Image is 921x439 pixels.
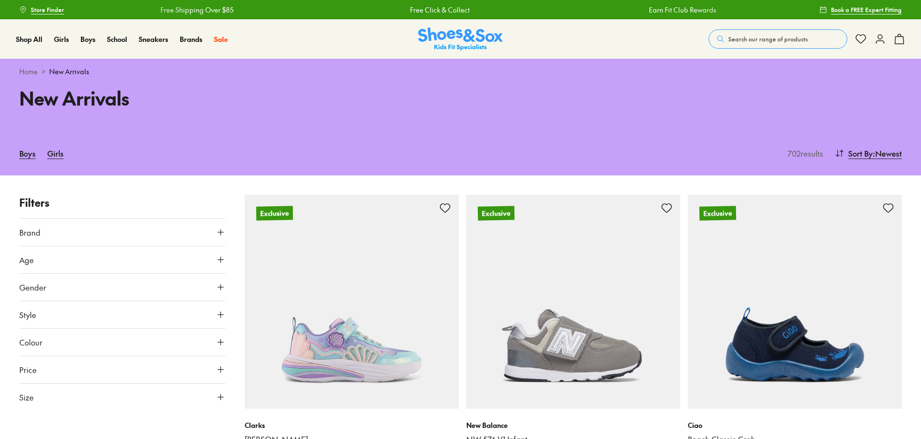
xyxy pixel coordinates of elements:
a: Brands [180,34,202,44]
span: New Arrivals [49,67,89,77]
span: : Newest [873,147,902,159]
p: Ciao [688,420,902,430]
p: Filters [19,195,225,211]
p: Exclusive [478,206,514,220]
a: Shoes & Sox [418,27,503,51]
a: Sale [214,34,228,44]
button: Style [19,301,225,328]
a: Boys [80,34,95,44]
p: Exclusive [699,206,736,220]
a: Exclusive [688,195,902,409]
a: Free Click & Collect [408,5,468,15]
button: Sort By:Newest [835,143,902,164]
span: Store Finder [31,5,64,14]
span: Brand [19,226,40,238]
a: School [107,34,127,44]
h1: New Arrivals [19,84,449,112]
div: > [19,67,902,77]
p: New Balance [466,420,680,430]
button: Gender [19,274,225,301]
span: Size [19,391,34,403]
span: Gender [19,281,46,293]
a: Exclusive [466,195,680,409]
p: Clarks [245,420,459,430]
a: Girls [47,143,64,164]
a: Shop All [16,34,42,44]
span: Style [19,309,36,320]
span: Search our range of products [728,35,808,43]
a: Earn Fit Club Rewards [647,5,714,15]
a: Boys [19,143,36,164]
p: 702 results [784,147,823,159]
span: Price [19,364,37,375]
a: Sneakers [139,34,168,44]
span: Colour [19,336,42,348]
button: Colour [19,329,225,356]
span: Age [19,254,34,266]
a: Home [19,67,38,77]
a: Book a FREE Expert Fitting [819,1,902,18]
a: Exclusive [245,195,459,409]
span: Book a FREE Expert Fitting [831,5,902,14]
button: Brand [19,219,225,246]
button: Search our range of products [709,29,847,49]
img: SNS_Logo_Responsive.svg [418,27,503,51]
button: Size [19,384,225,411]
button: Age [19,246,225,273]
span: Sort By [848,147,873,159]
button: Price [19,356,225,383]
a: Store Finder [19,1,64,18]
p: Exclusive [256,206,293,220]
a: Free Shipping Over $85 [158,5,232,15]
a: Girls [54,34,69,44]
